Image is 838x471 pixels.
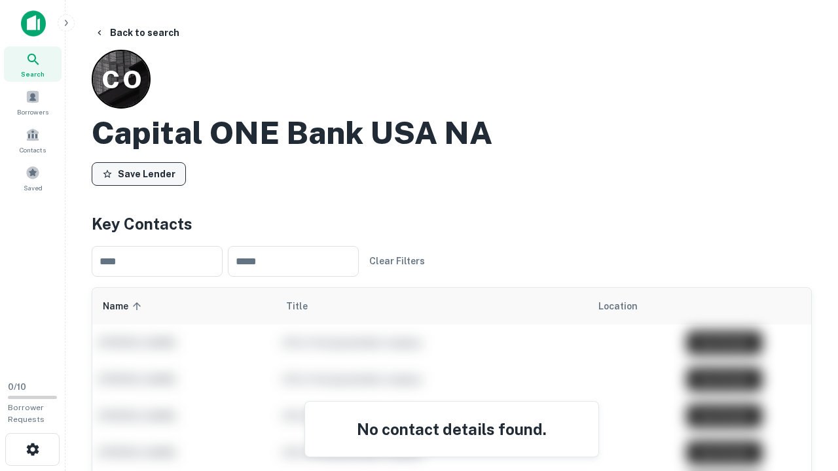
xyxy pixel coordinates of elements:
a: Borrowers [4,84,62,120]
a: Search [4,46,62,82]
span: Search [21,69,45,79]
h4: Key Contacts [92,212,812,235]
img: capitalize-icon.png [21,10,46,37]
span: 0 / 10 [8,382,26,392]
a: Saved [4,160,62,196]
span: Contacts [20,145,46,155]
button: Back to search [89,21,185,44]
h4: No contact details found. [321,417,583,441]
span: Borrower Requests [8,403,45,424]
a: Contacts [4,122,62,158]
span: Saved [24,183,43,193]
button: Clear Filters [364,249,430,273]
button: Save Lender [92,162,186,186]
span: Borrowers [17,107,48,117]
p: C O [101,61,141,98]
h2: Capital ONE Bank USA NA [92,114,492,152]
iframe: Chat Widget [773,366,838,429]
